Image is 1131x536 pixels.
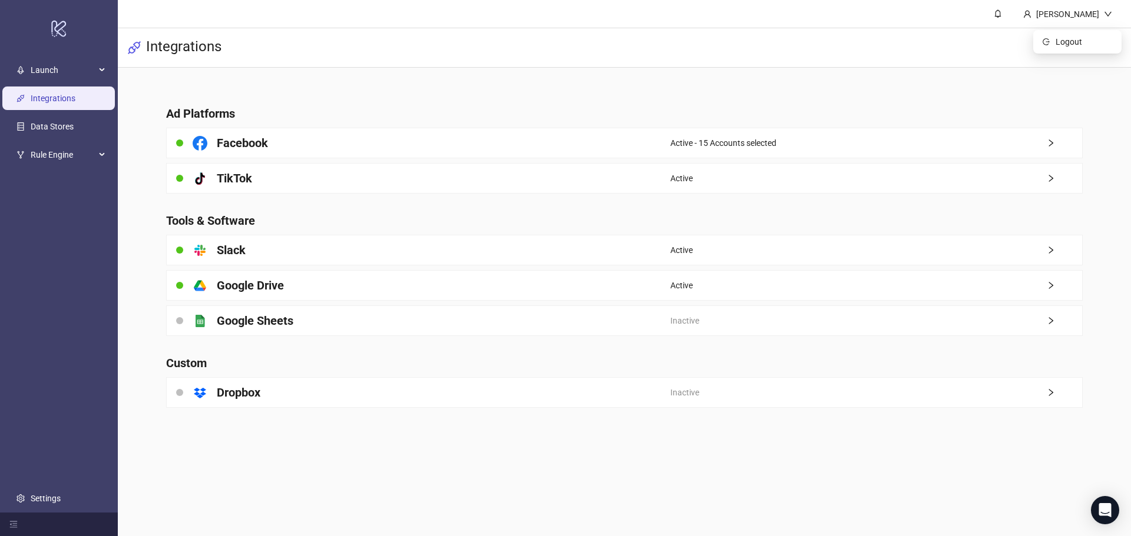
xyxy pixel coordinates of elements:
span: rocket [16,66,25,74]
a: Google SheetsInactiveright [166,305,1083,336]
span: right [1047,246,1082,254]
span: Active - 15 Accounts selected [670,137,776,149]
span: right [1047,317,1082,325]
span: down [1104,10,1112,18]
a: TikTokActiveright [166,163,1083,194]
a: Google DriveActiveright [166,270,1083,301]
span: Inactive [670,314,699,327]
h4: Facebook [217,135,268,151]
h4: Slack [217,242,246,258]
span: right [1047,388,1082,397]
div: Open Intercom Messenger [1091,496,1119,524]
h3: Integrations [146,38,221,58]
span: right [1047,281,1082,289]
a: DropboxInactiveright [166,377,1083,408]
h4: TikTok [217,170,252,187]
span: Logout [1056,35,1112,48]
span: fork [16,151,25,159]
h4: Ad Platforms [166,105,1083,122]
a: FacebookActive - 15 Accounts selectedright [166,128,1083,158]
h4: Google Sheets [217,312,293,329]
span: right [1047,174,1082,182]
span: Active [670,279,693,292]
h4: Tools & Software [166,212,1083,229]
span: Launch [31,58,95,82]
span: api [127,41,141,55]
a: Integrations [31,94,75,103]
span: menu-fold [9,520,18,528]
span: Inactive [670,386,699,399]
h4: Custom [166,355,1083,371]
a: SlackActiveright [166,235,1083,265]
h4: Google Drive [217,277,284,294]
span: right [1047,139,1082,147]
a: Settings [31,494,61,503]
div: [PERSON_NAME] [1031,8,1104,21]
h4: Dropbox [217,384,260,401]
span: bell [994,9,1002,18]
span: Active [670,244,693,257]
span: Active [670,172,693,185]
a: Data Stores [31,122,74,131]
span: user [1023,10,1031,18]
span: Rule Engine [31,143,95,167]
span: logout [1043,38,1051,45]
